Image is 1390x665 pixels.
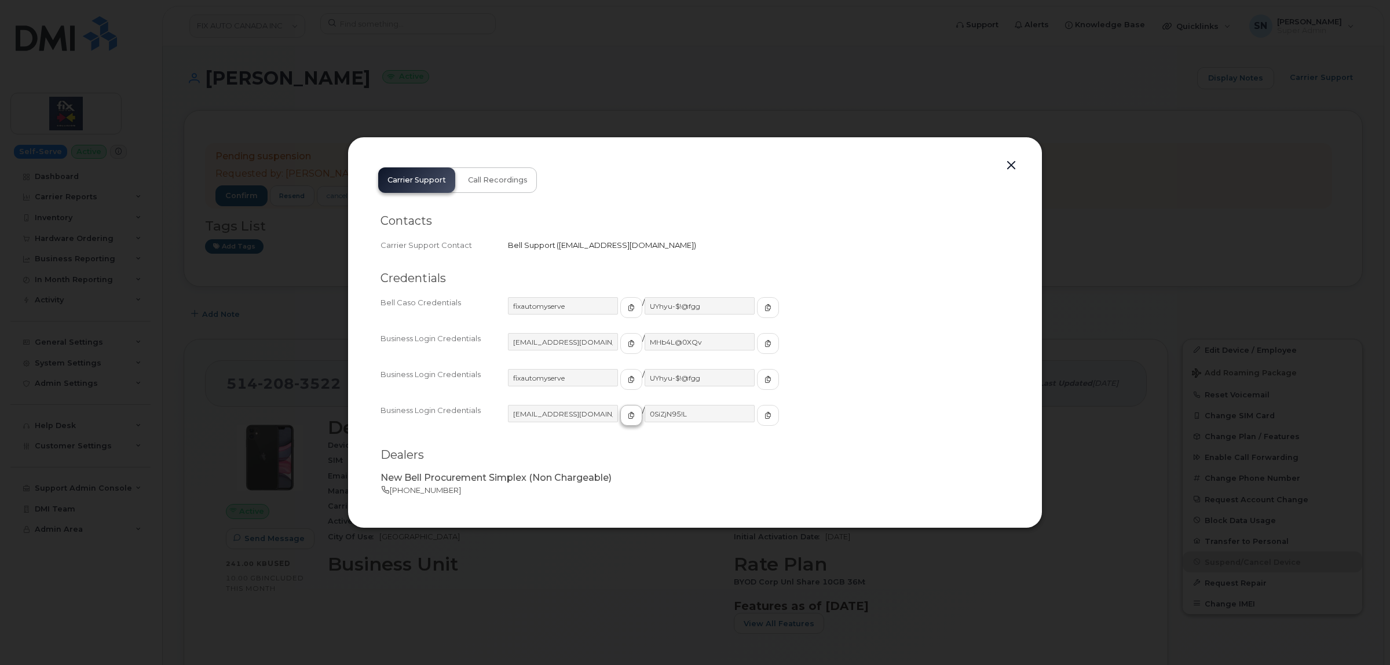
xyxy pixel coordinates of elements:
div: Bell Caso Credentials [381,297,508,328]
button: copy to clipboard [620,297,642,318]
button: copy to clipboard [757,369,779,390]
div: / [508,405,1009,436]
h2: Credentials [381,271,1009,286]
div: Business Login Credentials [381,369,508,400]
h2: Dealers [381,448,1009,462]
span: Call Recordings [468,176,528,185]
h2: Contacts [381,214,1009,228]
div: / [508,369,1009,400]
p: [PHONE_NUMBER] [381,485,1009,496]
button: copy to clipboard [620,333,642,354]
button: copy to clipboard [620,369,642,390]
button: copy to clipboard [620,405,642,426]
p: New Bell Procurement Simplex (Non Chargeable) [381,472,1009,485]
button: copy to clipboard [757,405,779,426]
div: / [508,333,1009,364]
div: Business Login Credentials [381,405,508,436]
span: Bell Support [508,240,555,250]
div: Business Login Credentials [381,333,508,364]
button: copy to clipboard [757,333,779,354]
div: Carrier Support Contact [381,240,508,251]
span: [EMAIL_ADDRESS][DOMAIN_NAME] [559,240,694,250]
button: copy to clipboard [757,297,779,318]
div: / [508,297,1009,328]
